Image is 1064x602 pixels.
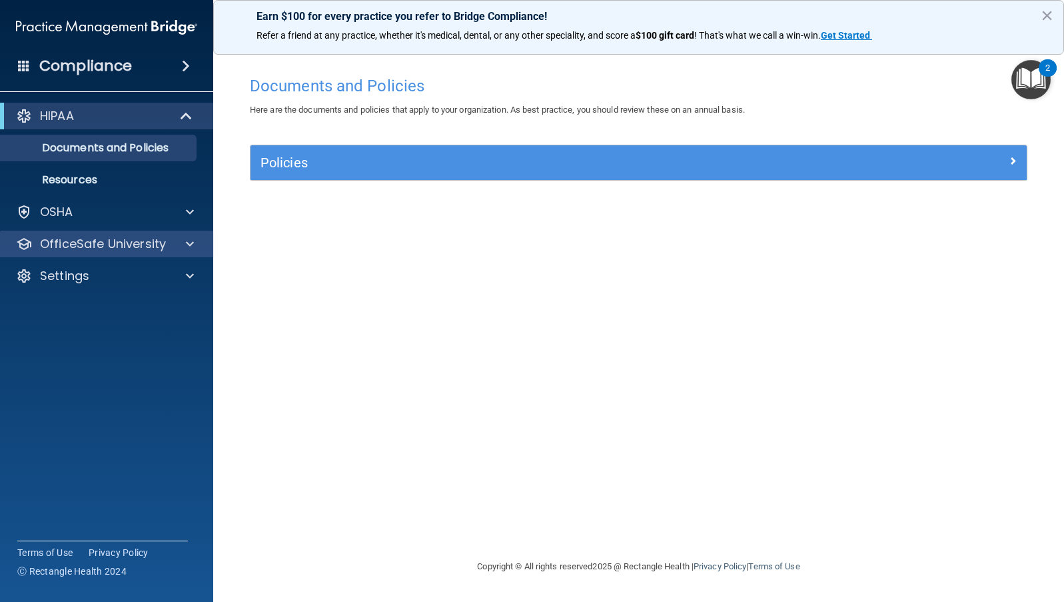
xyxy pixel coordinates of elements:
span: Here are the documents and policies that apply to your organization. As best practice, you should... [250,105,745,115]
div: Copyright © All rights reserved 2025 @ Rectangle Health | | [396,545,882,588]
a: Settings [16,268,194,284]
h5: Policies [261,155,823,170]
a: OSHA [16,204,194,220]
a: Policies [261,152,1017,173]
span: ! That's what we call a win-win. [694,30,821,41]
a: Terms of Use [17,546,73,559]
p: HIPAA [40,108,74,124]
strong: $100 gift card [636,30,694,41]
a: Privacy Policy [694,561,746,571]
a: HIPAA [16,108,193,124]
img: PMB logo [16,14,197,41]
strong: Get Started [821,30,870,41]
a: OfficeSafe University [16,236,194,252]
a: Get Started [821,30,872,41]
div: 2 [1045,68,1050,85]
p: OfficeSafe University [40,236,166,252]
button: Close [1041,5,1053,26]
p: Earn $100 for every practice you refer to Bridge Compliance! [257,10,1021,23]
p: OSHA [40,204,73,220]
button: Open Resource Center, 2 new notifications [1011,60,1051,99]
p: Settings [40,268,89,284]
span: Ⓒ Rectangle Health 2024 [17,565,127,578]
span: Refer a friend at any practice, whether it's medical, dental, or any other speciality, and score a [257,30,636,41]
h4: Documents and Policies [250,77,1027,95]
p: Resources [9,173,191,187]
a: Privacy Policy [89,546,149,559]
a: Terms of Use [748,561,799,571]
h4: Compliance [39,57,132,75]
p: Documents and Policies [9,141,191,155]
